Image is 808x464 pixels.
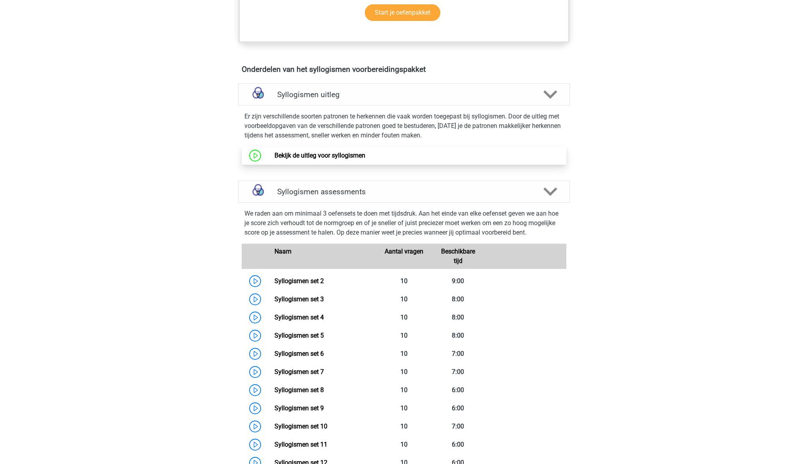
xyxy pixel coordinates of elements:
a: Syllogismen set 6 [274,350,324,357]
a: Syllogismen set 2 [274,277,324,285]
h4: Syllogismen assessments [277,187,531,196]
img: syllogismen assessments [248,182,268,202]
div: Beschikbare tijd [431,247,485,266]
a: Syllogismen set 3 [274,295,324,303]
h4: Syllogismen uitleg [277,90,531,99]
div: Aantal vragen [377,247,431,266]
a: Syllogismen set 9 [274,404,324,412]
a: uitleg Syllogismen uitleg [235,83,573,105]
p: Er zijn verschillende soorten patronen te herkennen die vaak worden toegepast bij syllogismen. Do... [244,112,564,140]
a: Syllogismen set 5 [274,332,324,339]
a: Syllogismen set 7 [274,368,324,376]
img: syllogismen uitleg [248,85,268,105]
a: Syllogismen set 4 [274,314,324,321]
p: We raden aan om minimaal 3 oefensets te doen met tijdsdruk. Aan het einde van elke oefenset geven... [244,209,564,237]
a: Syllogismen set 10 [274,423,327,430]
a: Syllogismen set 8 [274,386,324,394]
h4: Onderdelen van het syllogismen voorbereidingspakket [242,65,566,74]
a: Bekijk de uitleg voor syllogismen [274,152,365,159]
a: Syllogismen set 11 [274,441,327,448]
div: Naam [269,247,377,266]
a: Start je oefenpakket [365,4,440,21]
a: assessments Syllogismen assessments [235,180,573,203]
